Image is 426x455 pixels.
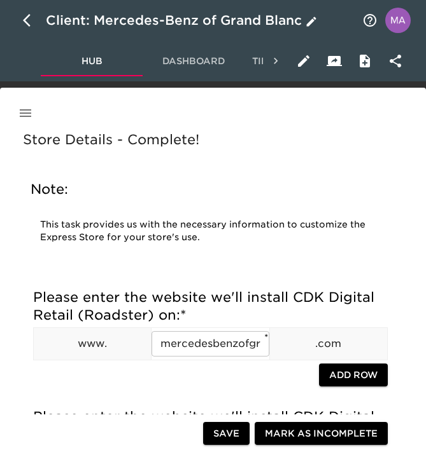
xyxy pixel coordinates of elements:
[150,53,237,69] span: Dashboard
[252,53,403,69] span: Timeline and Notifications
[265,426,378,442] span: Mark as Incomplete
[213,426,239,442] span: Save
[319,46,350,76] button: Client View
[255,422,388,445] button: Mark as Incomplete
[329,367,378,383] span: Add Row
[385,8,411,33] img: Profile
[319,363,388,387] button: Add Row
[33,289,388,324] h5: Please enter the website we'll install CDK Digital Retail (Roadster) on:
[270,336,387,351] p: .com
[48,53,135,69] span: Hub
[34,336,151,351] p: www.
[46,10,320,31] div: Client: Mercedes-Benz of Grand Blanc
[40,219,381,244] p: This task provides us with the necessary information to customize the Express Store for your stor...
[31,180,390,198] h5: Note:
[23,131,403,149] h5: Store Details - Complete!
[355,5,385,36] button: notifications
[203,422,250,445] button: Save
[33,408,388,444] h5: Please enter the website we'll install CDK Digital Retail (Roadster) on:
